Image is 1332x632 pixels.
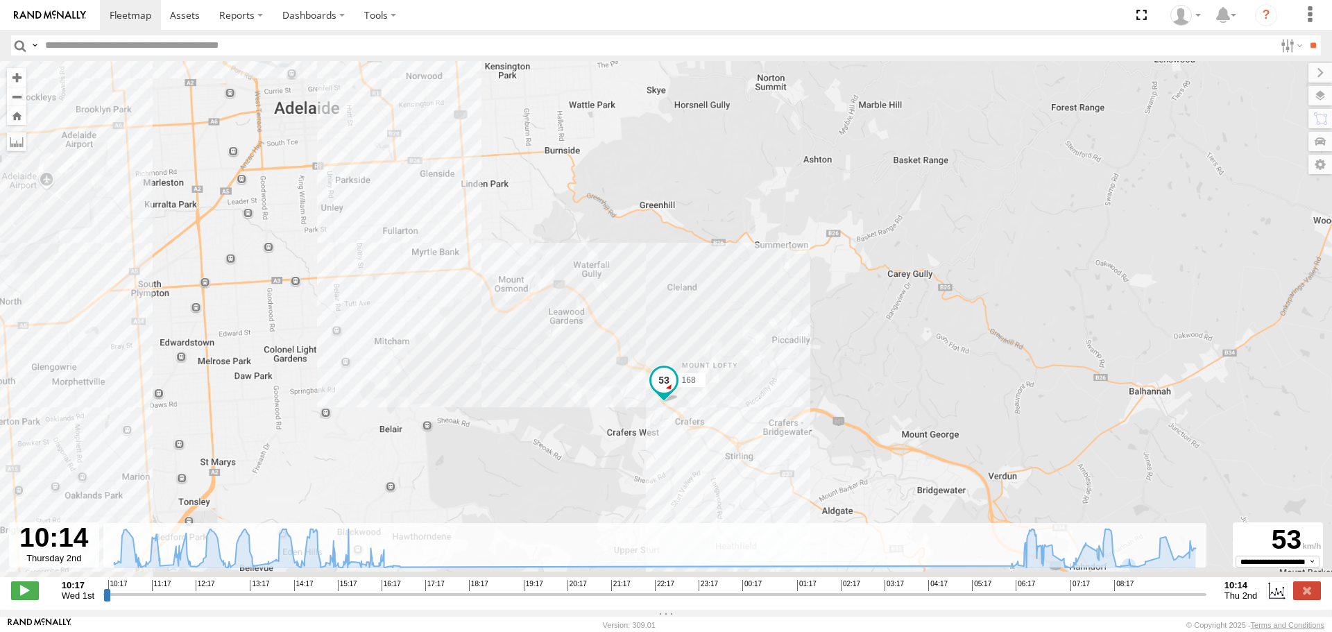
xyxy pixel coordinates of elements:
[108,580,128,591] span: 10:17
[29,35,40,55] label: Search Query
[1165,5,1206,26] div: Amin Vahidinezhad
[699,580,718,591] span: 23:17
[294,580,314,591] span: 14:17
[1224,580,1258,590] strong: 10:14
[524,580,543,591] span: 19:17
[62,590,94,601] span: Wed 1st Oct 2025
[11,581,39,599] label: Play/Stop
[841,580,860,591] span: 02:17
[972,580,991,591] span: 05:17
[742,580,762,591] span: 00:17
[14,10,86,20] img: rand-logo.svg
[8,618,71,632] a: Visit our Website
[611,580,631,591] span: 21:17
[1275,35,1305,55] label: Search Filter Options
[250,580,269,591] span: 13:17
[797,580,817,591] span: 01:17
[425,580,445,591] span: 17:17
[655,580,674,591] span: 22:17
[7,68,26,87] button: Zoom in
[567,580,587,591] span: 20:17
[1186,621,1324,629] div: © Copyright 2025 -
[7,106,26,125] button: Zoom Home
[196,580,215,591] span: 12:17
[1293,581,1321,599] label: Close
[7,87,26,106] button: Zoom out
[1255,4,1277,26] i: ?
[7,132,26,151] label: Measure
[1308,155,1332,174] label: Map Settings
[152,580,171,591] span: 11:17
[382,580,401,591] span: 16:17
[1016,580,1035,591] span: 06:17
[1224,590,1258,601] span: Thu 2nd Oct 2025
[1070,580,1090,591] span: 07:17
[62,580,94,590] strong: 10:17
[469,580,488,591] span: 18:17
[885,580,904,591] span: 03:17
[1251,621,1324,629] a: Terms and Conditions
[928,580,948,591] span: 04:17
[1235,524,1321,556] div: 53
[338,580,357,591] span: 15:17
[603,621,656,629] div: Version: 309.01
[682,375,696,385] span: 168
[1114,580,1134,591] span: 08:17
